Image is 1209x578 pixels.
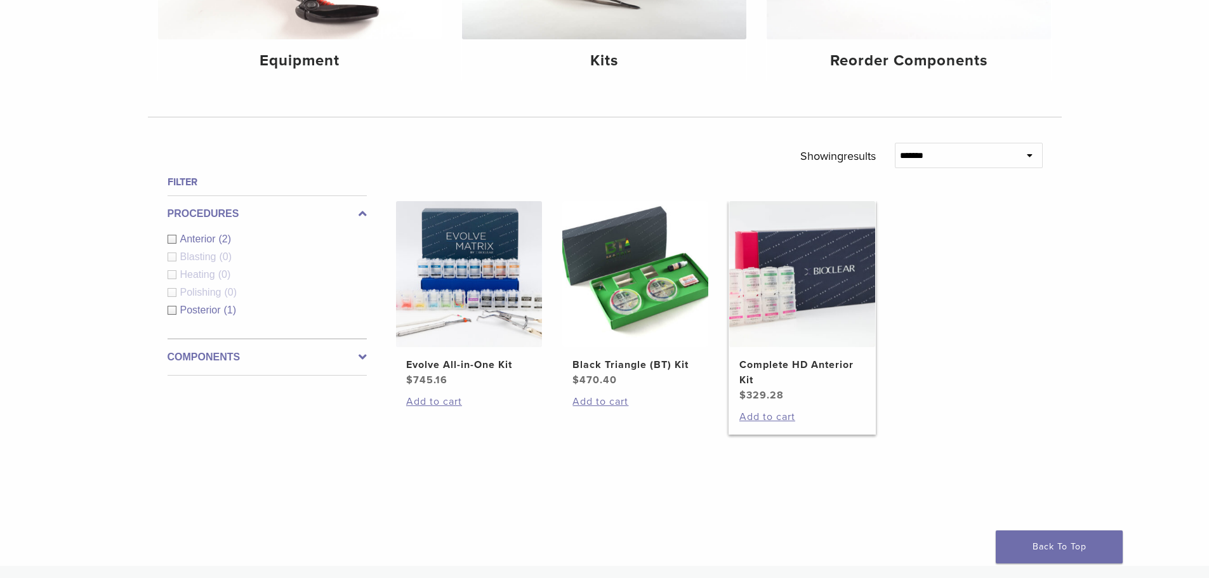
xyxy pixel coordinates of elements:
[168,350,367,365] label: Components
[180,251,220,262] span: Blasting
[168,49,432,72] h4: Equipment
[739,357,865,388] h2: Complete HD Anterior Kit
[572,357,698,372] h2: Black Triangle (BT) Kit
[996,530,1123,563] a: Back To Top
[406,374,447,386] bdi: 745.16
[168,206,367,221] label: Procedures
[224,287,237,298] span: (0)
[396,201,542,347] img: Evolve All-in-One Kit
[572,374,579,386] span: $
[572,374,617,386] bdi: 470.40
[180,305,224,315] span: Posterior
[800,143,876,169] p: Showing results
[729,201,876,403] a: Complete HD Anterior KitComplete HD Anterior Kit $329.28
[168,174,367,190] h4: Filter
[406,394,532,409] a: Add to cart: “Evolve All-in-One Kit”
[224,305,237,315] span: (1)
[180,287,225,298] span: Polishing
[406,374,413,386] span: $
[406,357,532,372] h2: Evolve All-in-One Kit
[777,49,1041,72] h4: Reorder Components
[572,394,698,409] a: Add to cart: “Black Triangle (BT) Kit”
[562,201,710,388] a: Black Triangle (BT) KitBlack Triangle (BT) Kit $470.40
[219,233,232,244] span: (2)
[180,269,218,280] span: Heating
[218,269,231,280] span: (0)
[739,389,746,402] span: $
[472,49,736,72] h4: Kits
[739,389,784,402] bdi: 329.28
[739,409,865,424] a: Add to cart: “Complete HD Anterior Kit”
[395,201,543,388] a: Evolve All-in-One KitEvolve All-in-One Kit $745.16
[562,201,708,347] img: Black Triangle (BT) Kit
[729,201,875,347] img: Complete HD Anterior Kit
[219,251,232,262] span: (0)
[180,233,219,244] span: Anterior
